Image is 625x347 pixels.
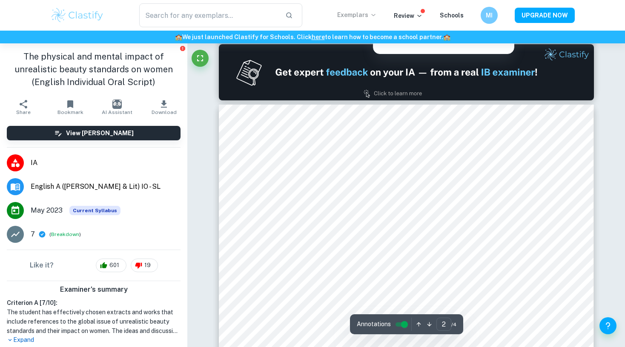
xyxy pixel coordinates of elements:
[481,7,498,24] button: MI
[140,261,155,270] span: 19
[139,3,278,27] input: Search for any exemplars...
[337,10,377,20] p: Exemplars
[112,100,122,109] img: AI Assistant
[140,95,187,119] button: Download
[394,11,423,20] p: Review
[96,259,126,272] div: 601
[7,50,181,88] h1: The physical and mental impact of unrealistic beauty standards on women (English Individual Oral ...
[50,7,104,24] img: Clastify logo
[105,261,124,270] span: 601
[30,260,54,270] h6: Like it?
[131,259,158,272] div: 19
[515,8,575,23] button: UPGRADE NOW
[94,95,140,119] button: AI Assistant
[179,45,186,51] button: Report issue
[16,109,31,115] span: Share
[57,109,83,115] span: Bookmark
[49,230,81,239] span: ( )
[31,205,63,216] span: May 2023
[440,12,464,19] a: Schools
[31,182,181,192] span: English A ([PERSON_NAME] & Lit) IO - SL
[7,336,181,344] p: Expand
[69,206,120,215] span: Current Syllabus
[2,32,623,42] h6: We just launched Clastify for Schools. Click to learn how to become a school partner.
[51,230,79,238] button: Breakdown
[451,321,456,328] span: / 4
[7,298,181,307] h6: Criterion A [ 7 / 10 ]:
[66,128,134,138] h6: View [PERSON_NAME]
[219,44,594,100] img: Ad
[31,229,35,239] p: 7
[312,34,325,40] a: here
[152,109,177,115] span: Download
[102,109,132,115] span: AI Assistant
[31,158,181,168] span: IA
[7,307,181,336] h1: The student has effectively chosen extracts and works that include references to the global issue...
[7,126,181,140] button: View [PERSON_NAME]
[192,50,209,67] button: Fullscreen
[69,206,120,215] div: This exemplar is based on the current syllabus. Feel free to refer to it for inspiration/ideas wh...
[47,95,94,119] button: Bookmark
[599,317,616,334] button: Help and Feedback
[357,320,391,329] span: Annotations
[443,34,450,40] span: 🏫
[3,284,184,295] h6: Examiner's summary
[485,11,494,20] h6: MI
[175,34,182,40] span: 🏫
